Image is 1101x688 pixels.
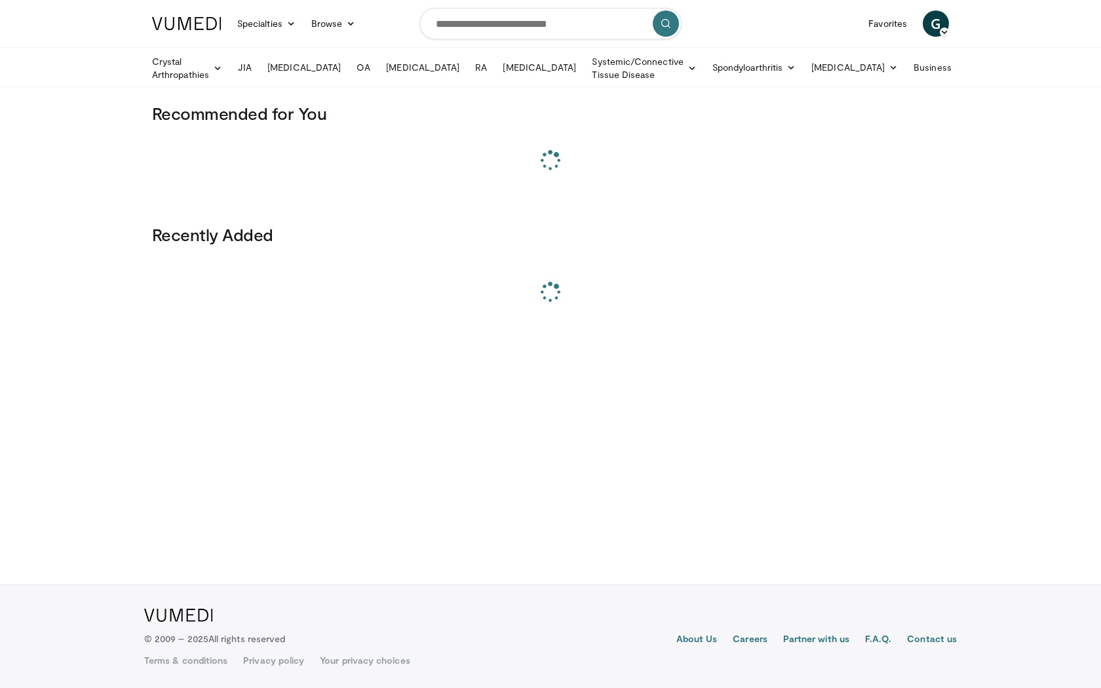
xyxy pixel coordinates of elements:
[419,8,682,39] input: Search topics, interventions
[230,54,260,81] a: JIA
[144,609,213,622] img: VuMedi Logo
[152,103,949,124] h3: Recommended for You
[144,654,227,667] a: Terms & conditions
[495,54,584,81] a: [MEDICAL_DATA]
[923,10,949,37] a: G
[144,632,285,645] p: © 2009 – 2025
[144,55,230,81] a: Crystal Arthropathies
[243,654,304,667] a: Privacy policy
[378,54,467,81] a: [MEDICAL_DATA]
[906,54,973,81] a: Business
[320,654,410,667] a: Your privacy choices
[152,17,222,30] img: VuMedi Logo
[229,10,303,37] a: Specialties
[733,632,767,648] a: Careers
[260,54,349,81] a: [MEDICAL_DATA]
[303,10,364,37] a: Browse
[860,10,915,37] a: Favorites
[676,632,718,648] a: About Us
[208,633,285,644] span: All rights reserved
[705,54,803,81] a: Spondyloarthritis
[584,55,704,81] a: Systemic/Connective Tissue Disease
[907,632,957,648] a: Contact us
[349,54,378,81] a: OA
[783,632,849,648] a: Partner with us
[467,54,495,81] a: RA
[803,54,906,81] a: [MEDICAL_DATA]
[152,224,949,245] h3: Recently Added
[865,632,891,648] a: F.A.Q.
